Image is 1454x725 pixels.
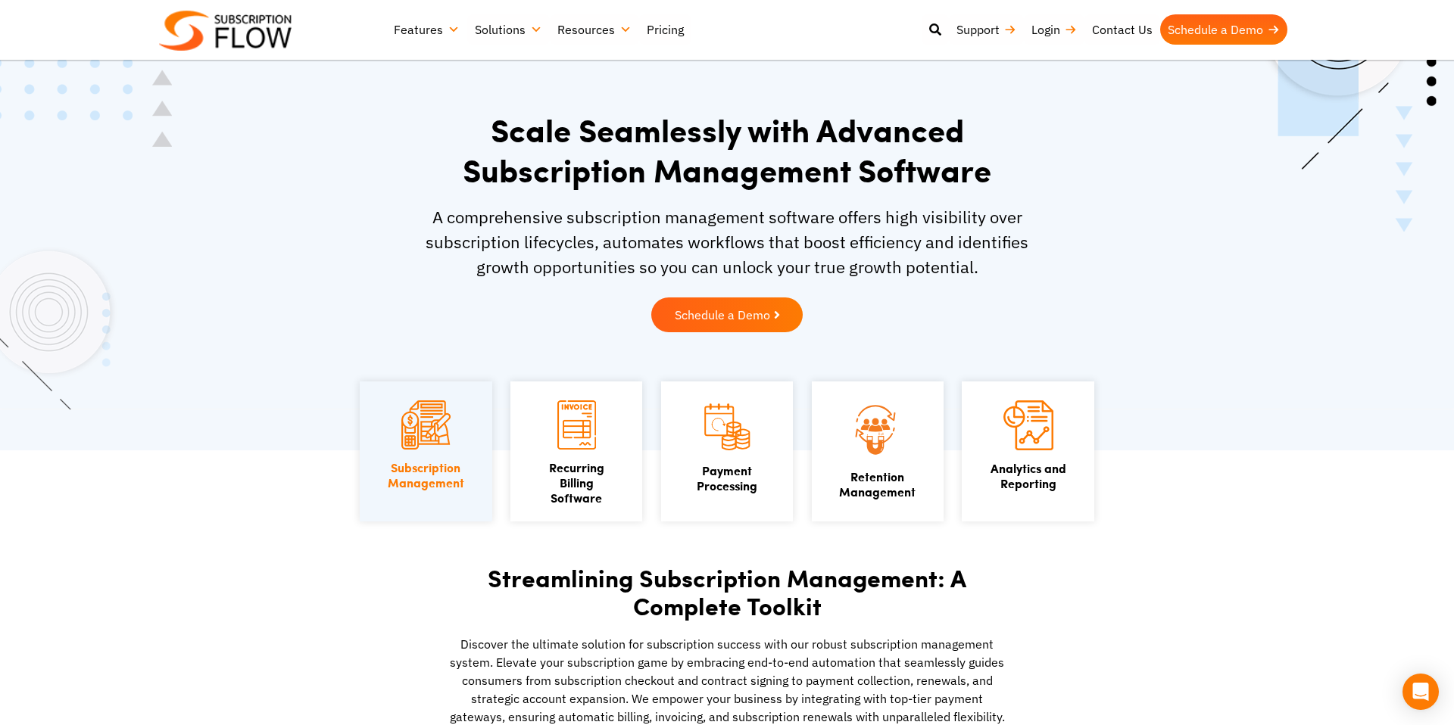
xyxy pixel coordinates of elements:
[702,400,751,453] img: Payment Processing icon
[413,110,1041,189] h1: Scale Seamlessly with Advanced Subscription Management Software
[549,459,604,506] a: Recurring Billing Software
[467,14,550,45] a: Solutions
[1003,400,1053,450] img: Analytics and Reporting icon
[1024,14,1084,45] a: Login
[697,462,757,494] a: PaymentProcessing
[675,309,770,321] span: Schedule a Demo
[1160,14,1287,45] a: Schedule a Demo
[991,459,1066,492] a: Analytics andReporting
[386,14,467,45] a: Features
[401,400,451,450] img: Subscription Management icon
[388,459,464,491] a: SubscriptionManagement
[651,297,803,332] a: Schedule a Demo
[413,204,1041,279] p: A comprehensive subscription management software offers high visibility over subscription lifecyc...
[1084,14,1160,45] a: Contact Us
[835,400,922,458] img: Retention Management icon
[557,400,596,450] img: Recurring Billing Software icon
[550,14,639,45] a: Resources
[1403,674,1439,710] div: Open Intercom Messenger
[949,14,1024,45] a: Support
[839,468,916,500] a: Retention Management
[159,11,292,51] img: Subscriptionflow
[639,14,691,45] a: Pricing
[447,564,1007,620] h2: Streamlining Subscription Management: A Complete Toolkit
